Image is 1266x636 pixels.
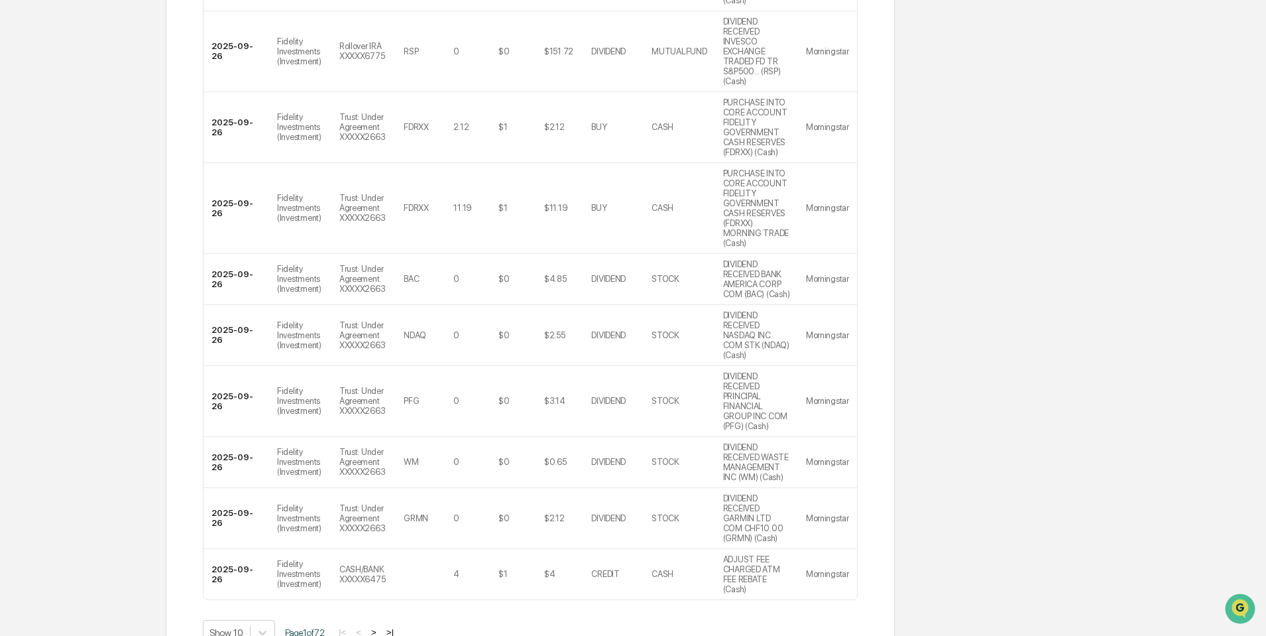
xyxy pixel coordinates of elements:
[132,225,160,235] span: Pylon
[27,167,86,180] span: Preclearance
[652,569,673,579] div: CASH
[331,163,396,254] td: Trust: Under Agreement XXXXX2663
[277,36,323,66] div: Fidelity Investments (Investment)
[277,112,323,142] div: Fidelity Investments (Investment)
[498,46,509,56] div: $0
[203,11,269,92] td: 2025-09-26
[404,46,418,56] div: RSP
[652,274,679,284] div: STOCK
[798,11,857,92] td: Morningstar
[453,457,459,467] div: 0
[453,513,459,523] div: 0
[203,305,269,366] td: 2025-09-26
[203,366,269,437] td: 2025-09-26
[331,305,396,366] td: Trust: Under Agreement XXXXX2663
[109,167,164,180] span: Attestations
[27,192,84,206] span: Data Lookup
[544,46,573,56] div: $151.72
[498,203,507,213] div: $1
[331,254,396,305] td: Trust: Under Agreement XXXXX2663
[1224,592,1259,628] iframe: Open customer support
[723,493,790,543] div: DIVIDEND RECEIVED GARMIN LTD COM CHF10.00 (GRMN) (Cash)
[331,549,396,600] td: CASH/BANK XXXXX6475
[8,162,91,186] a: 🖐️Preclearance
[652,203,673,213] div: CASH
[404,203,429,213] div: FDRXX
[498,513,509,523] div: $0
[404,396,419,406] div: PFG
[91,162,170,186] a: 🗄️Attestations
[453,203,472,213] div: 11.19
[331,366,396,437] td: Trust: Under Agreement XXXXX2663
[203,488,269,549] td: 2025-09-26
[544,122,565,132] div: $2.12
[404,457,418,467] div: WM
[331,488,396,549] td: Trust: Under Agreement XXXXX2663
[498,569,507,579] div: $1
[453,396,459,406] div: 0
[652,457,679,467] div: STOCK
[723,259,790,299] div: DIVIDEND RECEIVED BANK AMERICA CORP COM (BAC) (Cash)
[652,46,707,56] div: MUTUALFUND
[723,97,790,157] div: PURCHASE INTO CORE ACCOUNT FIDELITY GOVERNMENT CASH RESERVES (FDRXX) (Cash)
[277,503,323,533] div: Fidelity Investments (Investment)
[453,569,459,579] div: 4
[45,101,217,115] div: Start new chat
[652,330,679,340] div: STOCK
[225,105,241,121] button: Start new chat
[544,513,565,523] div: $2.12
[277,264,323,294] div: Fidelity Investments (Investment)
[544,457,567,467] div: $0.65
[453,46,459,56] div: 0
[277,559,323,589] div: Fidelity Investments (Investment)
[13,168,24,179] div: 🖐️
[723,310,790,360] div: DIVIDEND RECEIVED NASDAQ INC COM STK (NDAQ) (Cash)
[591,46,626,56] div: DIVIDEND
[498,330,509,340] div: $0
[723,371,790,431] div: DIVIDEND RECEIVED PRINCIPAL FINANCIAL GROUP INC COM (PFG) (Cash)
[277,447,323,477] div: Fidelity Investments (Investment)
[591,457,626,467] div: DIVIDEND
[798,163,857,254] td: Morningstar
[591,203,606,213] div: BUY
[331,11,396,92] td: Rollover IRA XXXXX6775
[798,305,857,366] td: Morningstar
[277,320,323,350] div: Fidelity Investments (Investment)
[203,549,269,600] td: 2025-09-26
[453,274,459,284] div: 0
[652,513,679,523] div: STOCK
[453,330,459,340] div: 0
[203,254,269,305] td: 2025-09-26
[331,92,396,163] td: Trust: Under Agreement XXXXX2663
[798,254,857,305] td: Morningstar
[798,549,857,600] td: Morningstar
[277,193,323,223] div: Fidelity Investments (Investment)
[591,330,626,340] div: DIVIDEND
[277,386,323,416] div: Fidelity Investments (Investment)
[591,569,619,579] div: CREDIT
[404,122,429,132] div: FDRXX
[13,28,241,49] p: How can we help?
[404,274,419,284] div: BAC
[798,92,857,163] td: Morningstar
[544,274,567,284] div: $4.85
[404,513,428,523] div: GRMN
[723,442,790,482] div: DIVIDEND RECEIVED WASTE MANAGEMENT INC (WM) (Cash)
[13,101,37,125] img: 1746055101610-c473b297-6a78-478c-a979-82029cc54cd1
[652,396,679,406] div: STOCK
[544,203,567,213] div: $11.19
[798,366,857,437] td: Morningstar
[544,330,565,340] div: $2.55
[591,122,606,132] div: BUY
[544,569,555,579] div: $4
[498,274,509,284] div: $0
[652,122,673,132] div: CASH
[203,163,269,254] td: 2025-09-26
[203,437,269,488] td: 2025-09-26
[8,187,89,211] a: 🔎Data Lookup
[498,122,507,132] div: $1
[723,17,790,86] div: DIVIDEND RECEIVED INVESCO EXCHANGE TRADED FD TR S&P500... (RSP) (Cash)
[45,115,168,125] div: We're available if you need us!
